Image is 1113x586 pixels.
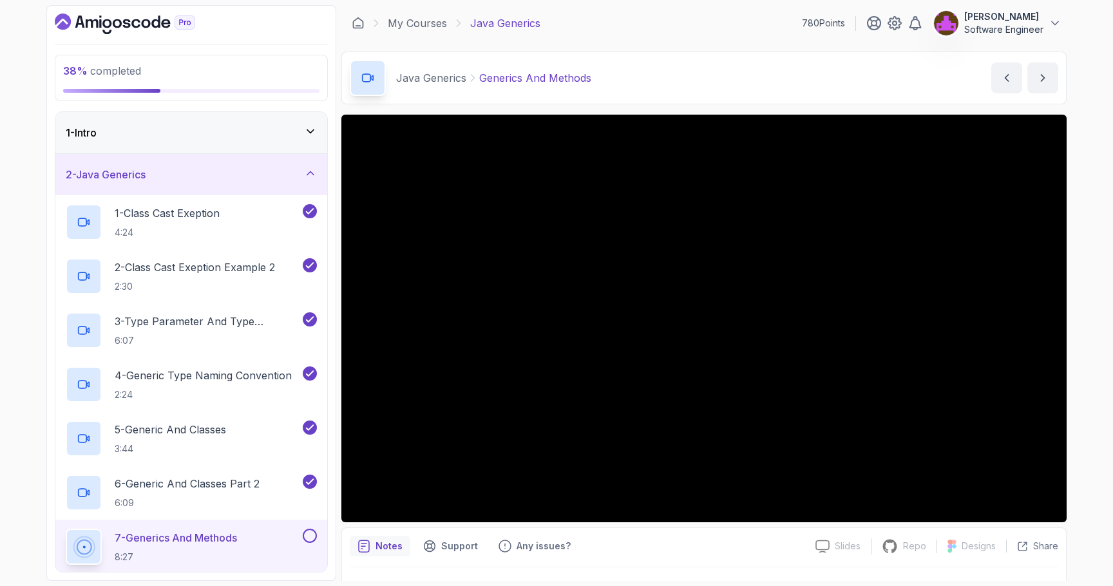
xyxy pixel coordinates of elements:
[350,536,410,556] button: notes button
[396,70,466,86] p: Java Generics
[388,15,447,31] a: My Courses
[66,167,146,182] h3: 2 - Java Generics
[835,540,861,553] p: Slides
[115,368,292,383] p: 4 - Generic Type Naming Convention
[66,475,317,511] button: 6-Generic And Classes Part 26:09
[115,280,275,293] p: 2:30
[115,442,226,455] p: 3:44
[63,64,88,77] span: 38 %
[115,205,220,221] p: 1 - Class Cast Exeption
[115,314,300,329] p: 3 - Type Parameter And Type Argument
[55,112,327,153] button: 1-Intro
[115,260,275,275] p: 2 - Class Cast Exeption Example 2
[66,312,317,348] button: 3-Type Parameter And Type Argument6:07
[376,540,403,553] p: Notes
[479,70,591,86] p: Generics And Methods
[115,388,292,401] p: 2:24
[991,62,1022,93] button: previous content
[802,17,845,30] p: 780 Points
[352,17,365,30] a: Dashboard
[55,14,225,34] a: Dashboard
[66,529,317,565] button: 7-Generics And Methods8:27
[962,540,996,553] p: Designs
[115,496,260,509] p: 6:09
[1006,540,1058,553] button: Share
[933,10,1061,36] button: user profile image[PERSON_NAME]Software Engineer
[441,540,478,553] p: Support
[115,422,226,437] p: 5 - Generic And Classes
[1033,540,1058,553] p: Share
[115,334,300,347] p: 6:07
[415,536,486,556] button: Support button
[66,421,317,457] button: 5-Generic And Classes3:44
[66,204,317,240] button: 1-Class Cast Exeption4:24
[115,476,260,491] p: 6 - Generic And Classes Part 2
[115,530,237,545] p: 7 - Generics And Methods
[964,23,1043,36] p: Software Engineer
[66,366,317,402] button: 4-Generic Type Naming Convention2:24
[66,258,317,294] button: 2-Class Cast Exeption Example 22:30
[63,64,141,77] span: completed
[903,540,926,553] p: Repo
[66,125,97,140] h3: 1 - Intro
[55,154,327,195] button: 2-Java Generics
[1027,62,1058,93] button: next content
[115,226,220,239] p: 4:24
[491,536,578,556] button: Feedback button
[470,15,540,31] p: Java Generics
[517,540,571,553] p: Any issues?
[934,11,958,35] img: user profile image
[341,115,1067,522] iframe: 7 - Generics and Methods
[115,551,237,563] p: 8:27
[964,10,1043,23] p: [PERSON_NAME]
